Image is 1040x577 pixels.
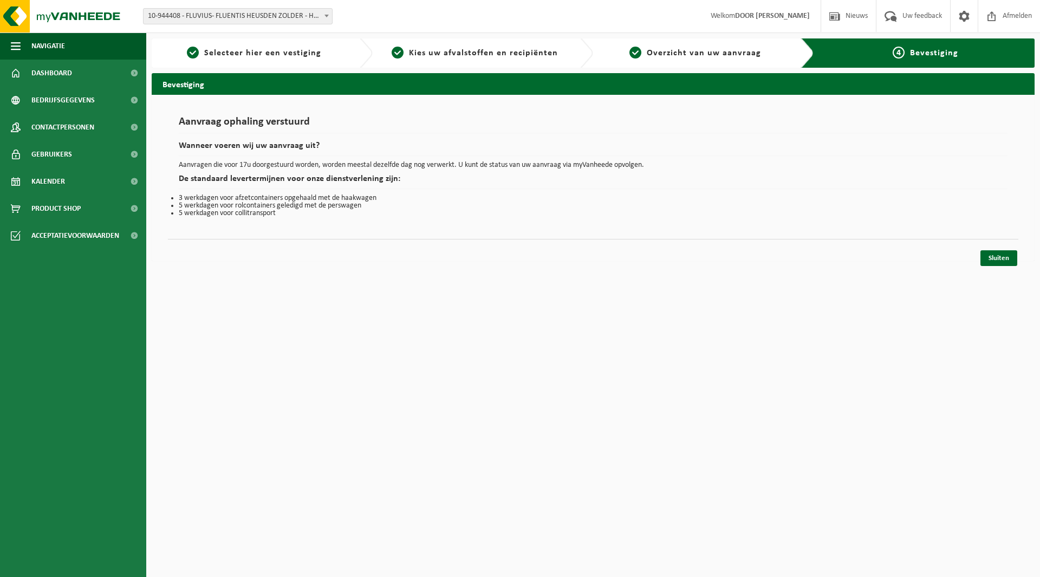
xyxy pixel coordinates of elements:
[31,60,72,87] span: Dashboard
[378,47,572,60] a: 2Kies uw afvalstoffen en recipiënten
[31,168,65,195] span: Kalender
[31,141,72,168] span: Gebruikers
[179,161,1007,169] p: Aanvragen die voor 17u doorgestuurd worden, worden meestal dezelfde dag nog verwerkt. U kunt de s...
[31,195,81,222] span: Product Shop
[392,47,404,59] span: 2
[143,8,333,24] span: 10-944408 - FLUVIUS- FLUENTIS HEUSDEN ZOLDER - HEUSDEN-ZOLDER
[31,114,94,141] span: Contactpersonen
[629,47,641,59] span: 3
[179,141,1007,156] h2: Wanneer voeren wij uw aanvraag uit?
[152,73,1035,94] h2: Bevestiging
[179,195,1007,202] li: 3 werkdagen voor afzetcontainers opgehaald met de haakwagen
[31,87,95,114] span: Bedrijfsgegevens
[179,174,1007,189] h2: De standaard levertermijnen voor onze dienstverlening zijn:
[910,49,958,57] span: Bevestiging
[157,47,351,60] a: 1Selecteer hier een vestiging
[735,12,810,20] strong: DOOR [PERSON_NAME]
[31,222,119,249] span: Acceptatievoorwaarden
[31,33,65,60] span: Navigatie
[599,47,792,60] a: 3Overzicht van uw aanvraag
[409,49,558,57] span: Kies uw afvalstoffen en recipiënten
[893,47,905,59] span: 4
[204,49,321,57] span: Selecteer hier een vestiging
[179,116,1007,133] h1: Aanvraag ophaling verstuurd
[980,250,1017,266] a: Sluiten
[5,553,181,577] iframe: chat widget
[179,210,1007,217] li: 5 werkdagen voor collitransport
[187,47,199,59] span: 1
[179,202,1007,210] li: 5 werkdagen voor rolcontainers geledigd met de perswagen
[144,9,332,24] span: 10-944408 - FLUVIUS- FLUENTIS HEUSDEN ZOLDER - HEUSDEN-ZOLDER
[647,49,761,57] span: Overzicht van uw aanvraag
